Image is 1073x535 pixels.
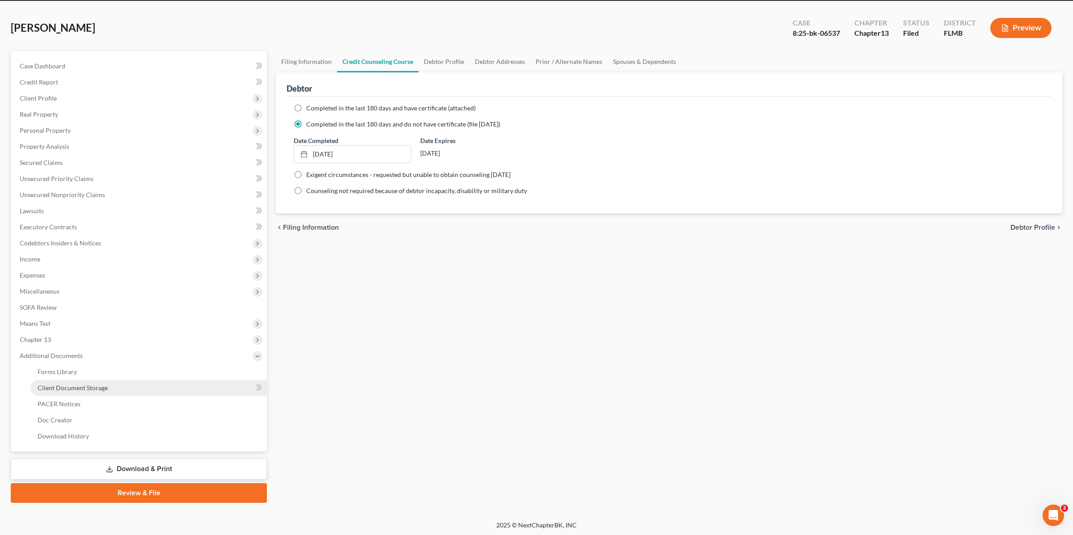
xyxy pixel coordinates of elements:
[38,384,108,392] span: Client Document Storage
[13,171,267,187] a: Unsecured Priority Claims
[276,224,339,231] button: chevron_left Filing Information
[903,28,929,38] div: Filed
[20,191,105,198] span: Unsecured Nonpriority Claims
[38,400,80,408] span: PACER Notices
[608,51,681,72] a: Spouses & Dependents
[30,380,267,396] a: Client Document Storage
[276,224,283,231] i: chevron_left
[854,18,889,28] div: Chapter
[287,83,312,94] div: Debtor
[944,18,976,28] div: District
[990,18,1052,38] button: Preview
[20,159,63,166] span: Secured Claims
[13,58,267,74] a: Case Dashboard
[530,51,608,72] a: Prior / Alternate Names
[420,136,538,145] label: Date Expires
[306,171,511,178] span: Exigent circumstances - requested but unable to obtain counseling [DATE]
[20,271,45,279] span: Expenses
[20,126,71,134] span: Personal Property
[20,303,57,311] span: SOFA Review
[30,396,267,412] a: PACER Notices
[854,28,889,38] div: Chapter
[20,255,40,263] span: Income
[38,368,77,375] span: Forms Library
[13,203,267,219] a: Lawsuits
[20,336,51,343] span: Chapter 13
[13,187,267,203] a: Unsecured Nonpriority Claims
[418,51,469,72] a: Debtor Profile
[903,18,929,28] div: Status
[1055,224,1062,231] i: chevron_right
[11,459,267,480] a: Download & Print
[13,219,267,235] a: Executory Contracts
[306,104,476,112] span: Completed in the last 180 days and have certificate (attached)
[30,428,267,444] a: Download History
[420,145,538,161] div: [DATE]
[13,299,267,316] a: SOFA Review
[294,146,411,163] a: [DATE]
[20,352,83,359] span: Additional Documents
[11,483,267,503] a: Review & File
[283,224,339,231] span: Filing Information
[1010,224,1055,231] span: Debtor Profile
[20,62,65,70] span: Case Dashboard
[306,120,500,128] span: Completed in the last 180 days and do not have certificate (file [DATE])
[294,136,338,145] label: Date Completed
[793,18,840,28] div: Case
[20,239,101,247] span: Codebtors Insiders & Notices
[20,94,57,102] span: Client Profile
[20,320,51,327] span: Means Test
[20,207,44,215] span: Lawsuits
[38,432,89,440] span: Download History
[306,187,527,194] span: Counseling not required because of debtor incapacity, disability or military duty
[881,29,889,37] span: 13
[11,21,95,34] span: [PERSON_NAME]
[1010,224,1062,231] button: Debtor Profile chevron_right
[469,51,530,72] a: Debtor Addresses
[944,28,976,38] div: FLMB
[337,51,418,72] a: Credit Counseling Course
[13,74,267,90] a: Credit Report
[793,28,840,38] div: 8:25-bk-06537
[20,287,59,295] span: Miscellaneous
[20,78,58,86] span: Credit Report
[30,412,267,428] a: Doc Creator
[20,110,58,118] span: Real Property
[1061,505,1068,512] span: 2
[30,364,267,380] a: Forms Library
[13,155,267,171] a: Secured Claims
[20,223,77,231] span: Executory Contracts
[38,416,72,424] span: Doc Creator
[20,175,93,182] span: Unsecured Priority Claims
[13,139,267,155] a: Property Analysis
[276,51,337,72] a: Filing Information
[20,143,69,150] span: Property Analysis
[1043,505,1064,526] iframe: Intercom live chat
